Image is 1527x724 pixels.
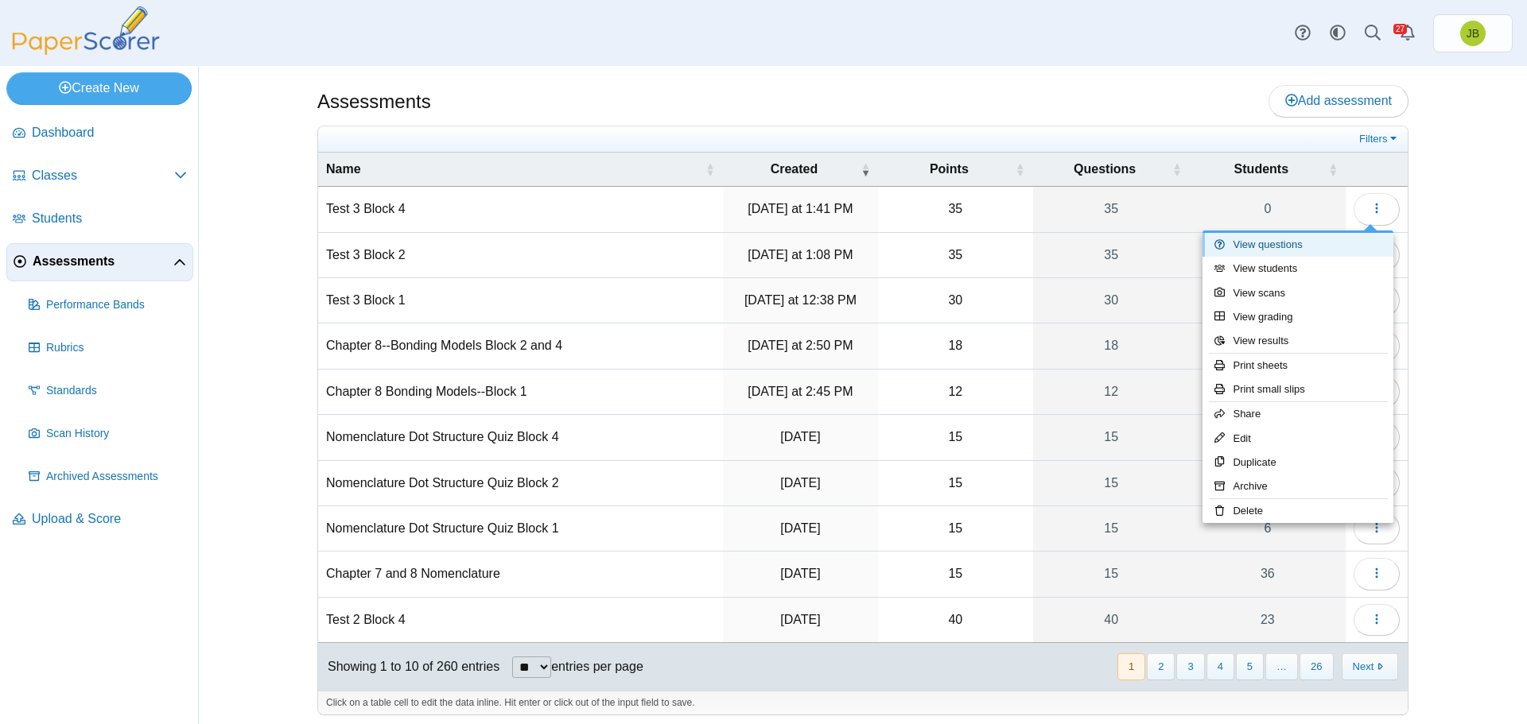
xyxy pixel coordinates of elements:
td: 30 [878,278,1032,323]
a: View questions [1203,233,1393,257]
a: Standards [22,372,193,410]
span: Questions [1041,161,1169,178]
td: 15 [878,552,1032,597]
span: Points [886,161,1012,178]
button: 3 [1176,653,1204,679]
td: 35 [878,233,1032,278]
a: Upload & Score [6,501,193,539]
time: Sep 9, 2025 at 3:38 PM [780,567,820,580]
a: 35 [1033,187,1190,231]
span: Standards [46,383,187,399]
a: 0 [1190,278,1346,323]
a: 23 [1190,598,1346,642]
span: Joel Boyd [1467,28,1479,39]
a: 18 [1033,323,1190,368]
a: Assessments [6,243,193,281]
a: Joel Boyd [1433,14,1513,52]
a: View scans [1203,281,1393,305]
td: 15 [878,506,1032,552]
a: 30 [1033,278,1190,323]
td: 40 [878,598,1032,643]
span: … [1265,653,1298,679]
a: PaperScorer [6,44,165,57]
a: 15 [1033,552,1190,596]
a: Rubrics [22,329,193,367]
a: Alerts [1390,16,1425,51]
td: Test 3 Block 4 [318,187,723,232]
span: Created : Activate to remove sorting [861,161,870,177]
span: Name : Activate to sort [705,161,715,177]
div: Click on a table cell to edit the data inline. Hit enter or click out of the input field to save. [318,691,1408,714]
a: Print sheets [1203,354,1393,377]
a: Classes [6,157,193,196]
button: 2 [1147,653,1175,679]
time: Sep 12, 2025 at 12:20 PM [780,521,820,535]
button: 1 [1117,653,1145,679]
label: entries per page [551,660,643,673]
td: Nomenclature Dot Structure Quiz Block 1 [318,506,723,552]
a: Archive [1203,474,1393,498]
a: 6 [1190,506,1346,551]
span: Points : Activate to sort [1016,161,1025,177]
span: Assessments [33,253,173,270]
a: 15 [1033,415,1190,459]
a: 12 [1190,461,1346,505]
a: 0 [1190,187,1346,231]
h1: Assessments [317,88,431,115]
time: Sep 5, 2025 at 10:21 AM [780,613,820,626]
span: Name [326,161,702,178]
a: 15 [1033,461,1190,505]
a: View grading [1203,305,1393,329]
time: Sep 22, 2025 at 1:41 PM [748,202,853,215]
span: Created [731,161,857,178]
span: Students [32,210,187,227]
a: 34 [1190,323,1346,368]
button: Next [1342,653,1398,679]
td: 15 [878,461,1032,506]
td: Chapter 8--Bonding Models Block 2 and 4 [318,323,723,369]
td: Nomenclature Dot Structure Quiz Block 2 [318,461,723,506]
span: Joel Boyd [1460,21,1486,46]
td: Chapter 8 Bonding Models--Block 1 [318,370,723,415]
a: Share [1203,402,1393,426]
a: 35 [1033,233,1190,277]
span: Add assessment [1285,94,1392,107]
span: Performance Bands [46,297,187,313]
span: Dashboard [32,124,187,141]
span: Students [1198,161,1325,178]
a: Add assessment [1269,85,1408,117]
a: Students [6,200,193,238]
a: 12 [1033,370,1190,414]
span: Questions : Activate to sort [1172,161,1182,177]
a: Edit [1203,427,1393,451]
img: PaperScorer [6,6,165,55]
a: View students [1203,257,1393,281]
div: Showing 1 to 10 of 260 entries [318,643,499,691]
time: Sep 17, 2025 at 2:50 PM [748,339,853,352]
a: Archived Assessments [22,458,193,496]
a: 0 [1190,233,1346,277]
td: Nomenclature Dot Structure Quiz Block 4 [318,415,723,460]
a: View results [1203,329,1393,353]
a: Create New [6,72,192,104]
span: Archived Assessments [46,469,187,485]
a: Scan History [22,415,193,453]
a: 15 [1033,506,1190,551]
a: 5 [1190,370,1346,414]
span: Students : Activate to sort [1328,161,1338,177]
nav: pagination [1116,653,1398,679]
button: 26 [1300,653,1333,679]
td: 35 [878,187,1032,232]
time: Sep 12, 2025 at 1:41 PM [780,430,820,443]
td: Test 3 Block 2 [318,233,723,278]
span: Classes [32,167,174,184]
a: Filters [1355,131,1404,147]
time: Sep 22, 2025 at 1:08 PM [748,248,853,261]
time: Sep 22, 2025 at 12:38 PM [744,293,857,307]
td: 12 [878,370,1032,415]
a: Delete [1203,499,1393,523]
a: Performance Bands [22,286,193,324]
button: 4 [1206,653,1234,679]
a: Duplicate [1203,451,1393,474]
span: Upload & Score [32,510,187,528]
